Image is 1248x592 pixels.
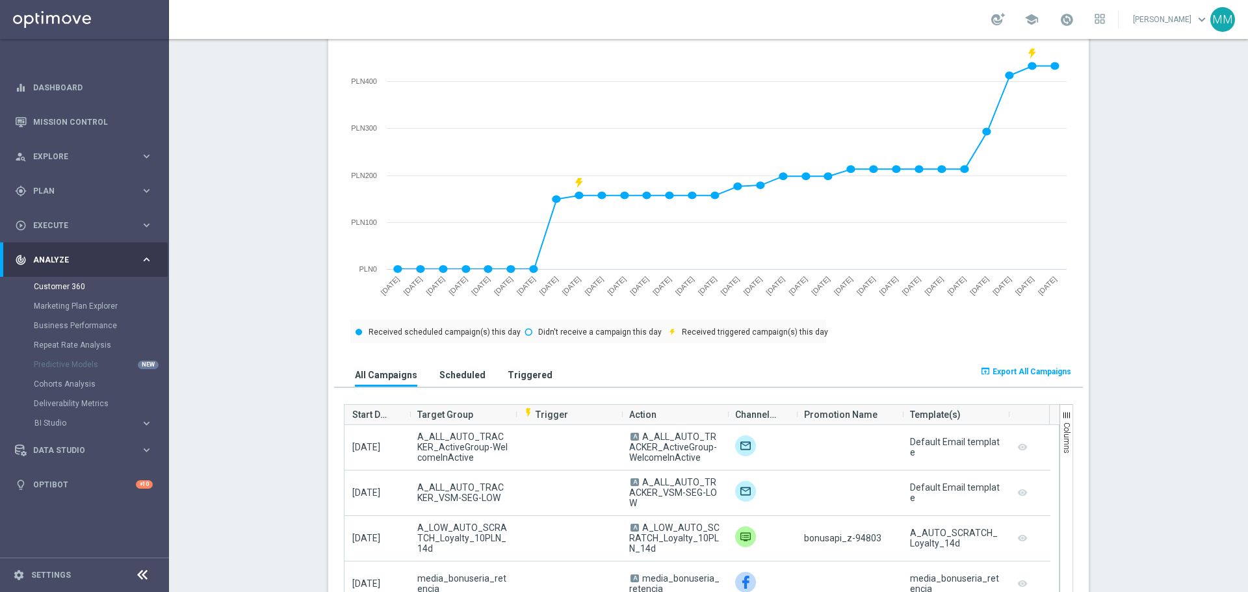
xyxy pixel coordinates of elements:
[34,355,168,374] div: Predictive Models
[629,522,720,554] span: A_LOW_AUTO_SCRATCH_Loyalty_10PLN_14d
[15,444,140,456] div: Data Studio
[697,275,718,296] text: [DATE]
[1195,12,1209,27] span: keyboard_arrow_down
[34,419,127,427] span: BI Studio
[351,124,377,132] text: PLN300
[910,528,1000,548] div: A_AUTO_SCRATCH_Loyalty_14d
[34,413,168,433] div: BI Studio
[34,296,168,316] div: Marketing Plan Explorer
[968,275,990,296] text: [DATE]
[34,398,135,409] a: Deliverability Metrics
[417,482,508,503] span: A_ALL_AUTO_TRACKER_VSM-SEG-LOW
[15,467,153,502] div: Optibot
[352,533,380,543] span: [DATE]
[417,522,508,554] span: A_LOW_AUTO_SCRATCH_Loyalty_10PLN_14d
[855,275,877,296] text: [DATE]
[630,524,639,532] span: A
[14,255,153,265] button: track_changes Analyze keyboard_arrow_right
[352,578,380,589] span: [DATE]
[33,153,140,161] span: Explore
[140,185,153,197] i: keyboard_arrow_right
[493,275,514,296] text: [DATE]
[140,253,153,266] i: keyboard_arrow_right
[424,275,446,296] text: [DATE]
[34,316,168,335] div: Business Performance
[15,254,27,266] i: track_changes
[34,277,168,296] div: Customer 360
[764,275,786,296] text: [DATE]
[439,369,486,381] h3: Scheduled
[33,467,136,502] a: Optibot
[34,374,168,394] div: Cohorts Analysis
[33,187,140,195] span: Plan
[651,275,673,296] text: [DATE]
[14,186,153,196] button: gps_fixed Plan keyboard_arrow_right
[508,369,552,381] h3: Triggered
[15,185,140,197] div: Plan
[674,275,695,296] text: [DATE]
[369,328,521,337] text: Received scheduled campaign(s) this day
[140,444,153,456] i: keyboard_arrow_right
[140,219,153,231] i: keyboard_arrow_right
[787,275,809,296] text: [DATE]
[402,275,423,296] text: [DATE]
[14,83,153,93] div: equalizer Dashboard
[436,363,489,387] button: Scheduled
[910,482,1000,503] div: Default Email template
[355,369,417,381] h3: All Campaigns
[560,275,582,296] text: [DATE]
[538,328,662,337] text: Didn't receive a campaign this day
[15,151,140,162] div: Explore
[140,150,153,162] i: keyboard_arrow_right
[14,445,153,456] button: Data Studio keyboard_arrow_right
[34,340,135,350] a: Repeat Rate Analysis
[379,275,400,296] text: [DATE]
[34,419,140,427] div: BI Studio
[14,480,153,490] button: lightbulb Optibot +10
[15,82,27,94] i: equalizer
[33,222,140,229] span: Execute
[923,275,944,296] text: [DATE]
[629,477,717,508] span: A_ALL_AUTO_TRACKER_VSM-SEG-LOW
[630,478,639,486] span: A
[359,265,377,273] text: PLN0
[15,70,153,105] div: Dashboard
[978,363,1073,381] button: open_in_browser Export All Campaigns
[630,433,639,441] span: A
[33,105,153,139] a: Mission Control
[14,117,153,127] button: Mission Control
[629,275,650,296] text: [DATE]
[735,481,756,502] img: Target group only
[1062,422,1071,454] span: Columns
[140,417,153,430] i: keyboard_arrow_right
[900,275,922,296] text: [DATE]
[34,394,168,413] div: Deliverability Metrics
[735,402,778,428] span: Channel(s)
[417,402,473,428] span: Target Group
[1014,275,1035,296] text: [DATE]
[878,275,900,296] text: [DATE]
[15,151,27,162] i: person_search
[515,275,537,296] text: [DATE]
[352,402,391,428] span: Start Date
[538,275,560,296] text: [DATE]
[1024,12,1039,27] span: school
[15,185,27,197] i: gps_fixed
[735,526,756,547] img: Private message
[946,275,967,296] text: [DATE]
[630,574,639,582] span: A
[14,220,153,231] button: play_circle_outline Execute keyboard_arrow_right
[804,402,877,428] span: Promotion Name
[1210,7,1235,32] div: MM
[682,328,828,337] text: Received triggered campaign(s) this day
[14,151,153,162] button: person_search Explore keyboard_arrow_right
[1132,10,1210,29] a: [PERSON_NAME]keyboard_arrow_down
[352,487,380,498] span: [DATE]
[34,418,153,428] button: BI Studio keyboard_arrow_right
[735,435,756,456] img: Target group only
